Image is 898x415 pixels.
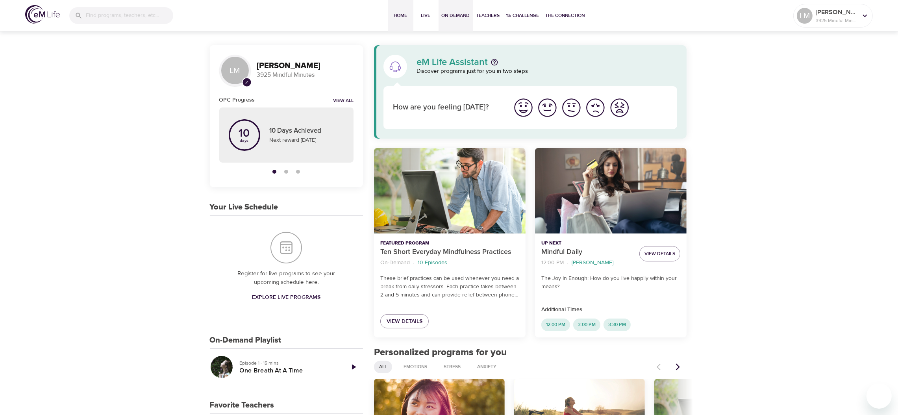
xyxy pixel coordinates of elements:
[541,319,570,331] div: 12:00 PM
[567,258,568,268] li: ·
[418,259,447,267] p: 10 Episodes
[417,67,678,76] p: Discover programs just for you in two steps
[442,11,470,20] span: On-Demand
[541,258,633,268] nav: breadcrumb
[573,321,600,328] span: 3:00 PM
[25,5,60,24] img: logo
[240,367,338,375] h5: One Breath At A Time
[374,363,392,370] span: All
[639,246,680,261] button: View Details
[506,11,539,20] span: 1% Challenge
[609,97,630,119] img: worst
[219,96,255,104] h6: OPC Progress
[257,61,354,70] h3: [PERSON_NAME]
[380,240,519,247] p: Featured Program
[476,11,500,20] span: Teachers
[210,336,281,345] h3: On-Demand Playlist
[239,139,250,142] p: days
[270,232,302,263] img: Your Live Schedule
[417,11,435,20] span: Live
[585,97,606,119] img: bad
[607,96,631,120] button: I'm feeling worst
[239,128,250,139] p: 10
[380,247,519,258] p: Ten Short Everyday Mindfulness Practices
[669,358,687,376] button: Next items
[573,319,600,331] div: 3:00 PM
[374,148,526,233] button: Ten Short Everyday Mindfulness Practices
[559,96,583,120] button: I'm feeling ok
[572,259,613,267] p: [PERSON_NAME]
[210,355,233,379] button: One Breath At A Time
[604,321,631,328] span: 3:30 PM
[398,361,432,373] div: Emotions
[604,319,631,331] div: 3:30 PM
[583,96,607,120] button: I'm feeling bad
[393,102,502,113] p: How are you feeling [DATE]?
[249,290,324,305] a: Explore Live Programs
[387,317,422,326] span: View Details
[541,240,633,247] p: Up Next
[380,274,519,299] p: These brief practices can be used whenever you need a break from daily stressors. Each practice t...
[417,57,488,67] p: eM Life Assistant
[399,363,432,370] span: Emotions
[797,8,813,24] div: LM
[391,11,410,20] span: Home
[270,126,344,136] p: 10 Days Achieved
[472,361,502,373] div: Anxiety
[380,258,519,268] nav: breadcrumb
[240,359,338,367] p: Episode 1 · 15 mins
[219,55,251,86] div: LM
[439,363,465,370] span: Stress
[546,11,585,20] span: The Connection
[374,361,392,373] div: All
[537,97,558,119] img: good
[413,258,415,268] li: ·
[541,247,633,258] p: Mindful Daily
[541,306,680,314] p: Additional Times
[270,136,344,145] p: Next reward [DATE]
[210,203,278,212] h3: Your Live Schedule
[333,98,354,104] a: View all notifications
[439,361,466,373] div: Stress
[472,363,501,370] span: Anxiety
[226,269,347,287] p: Register for live programs to see your upcoming schedule here.
[252,293,320,302] span: Explore Live Programs
[511,96,535,120] button: I'm feeling great
[561,97,582,119] img: ok
[535,148,687,233] button: Mindful Daily
[210,401,274,410] h3: Favorite Teachers
[816,17,857,24] p: 3925 Mindful Minutes
[541,274,680,291] p: The Joy In Enough: How do you live happily within your means?
[374,347,687,358] h2: Personalized programs for you
[513,97,534,119] img: great
[541,259,564,267] p: 12:00 PM
[389,60,402,73] img: eM Life Assistant
[867,384,892,409] iframe: Button to launch messaging window
[541,321,570,328] span: 12:00 PM
[380,314,429,329] a: View Details
[816,7,857,17] p: [PERSON_NAME]
[344,358,363,376] a: Play Episode
[257,70,354,80] p: 3925 Mindful Minutes
[380,259,410,267] p: On-Demand
[86,7,173,24] input: Find programs, teachers, etc...
[644,250,675,258] span: View Details
[535,96,559,120] button: I'm feeling good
